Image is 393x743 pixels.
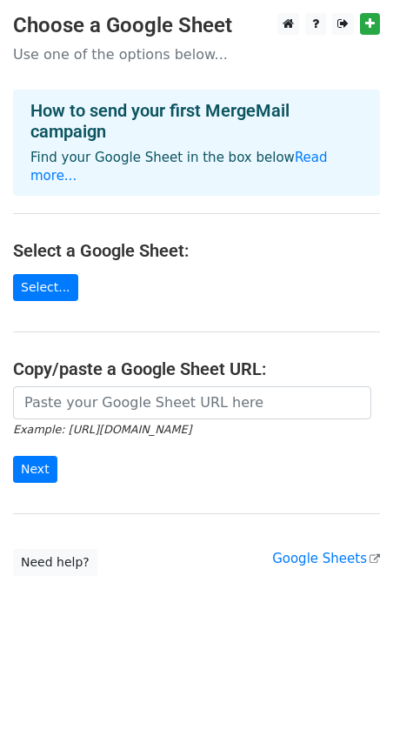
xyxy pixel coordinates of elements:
a: Need help? [13,549,97,576]
h4: How to send your first MergeMail campaign [30,100,363,142]
p: Find your Google Sheet in the box below [30,149,363,185]
input: Paste your Google Sheet URL here [13,386,371,419]
h4: Select a Google Sheet: [13,240,380,261]
a: Read more... [30,150,328,184]
p: Use one of the options below... [13,45,380,64]
input: Next [13,456,57,483]
h3: Choose a Google Sheet [13,13,380,38]
h4: Copy/paste a Google Sheet URL: [13,358,380,379]
a: Google Sheets [272,551,380,566]
small: Example: [URL][DOMAIN_NAME] [13,423,191,436]
a: Select... [13,274,78,301]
